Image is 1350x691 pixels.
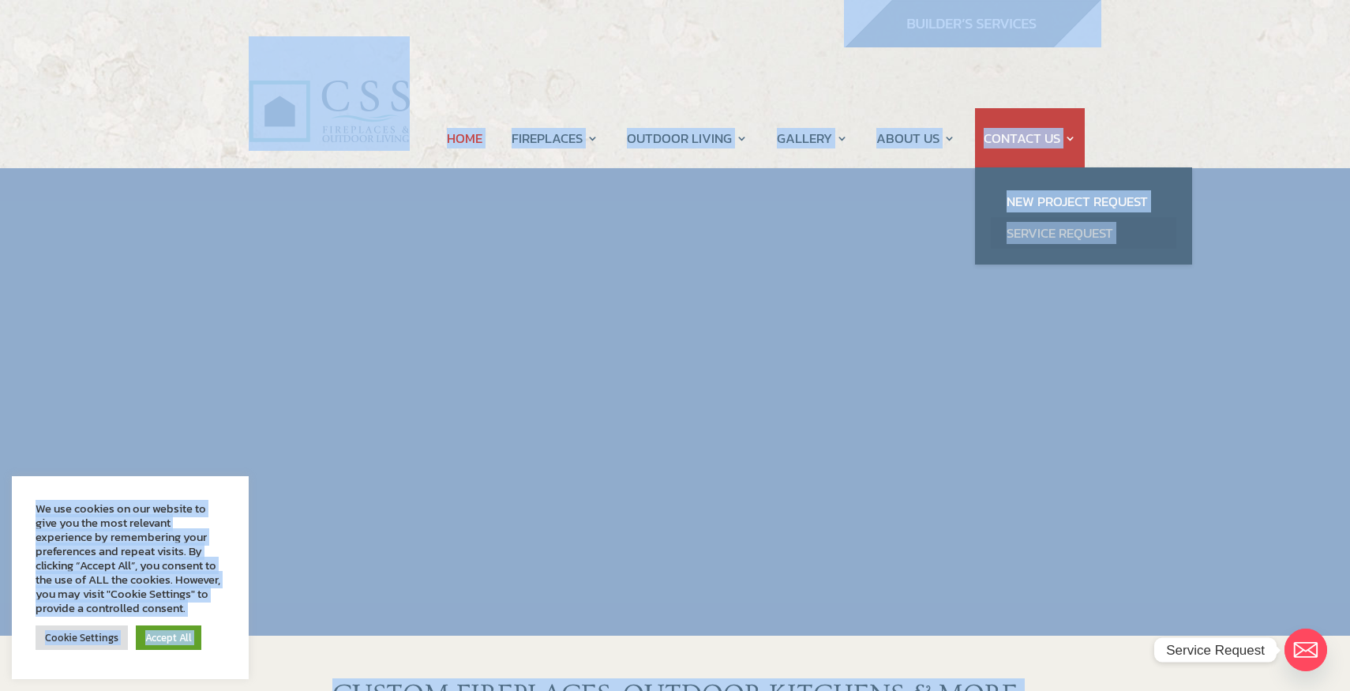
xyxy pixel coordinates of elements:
[777,108,848,168] a: GALLERY
[249,36,410,151] img: CSS Fireplaces & Outdoor Living (Formerly Construction Solutions & Supply)- Jacksonville Ormond B...
[984,108,1076,168] a: CONTACT US
[1284,629,1327,671] a: Email
[627,108,748,168] a: OUTDOOR LIVING
[512,108,598,168] a: FIREPLACES
[36,501,225,615] div: We use cookies on our website to give you the most relevant experience by remembering your prefer...
[876,108,955,168] a: ABOUT US
[136,625,201,650] a: Accept All
[991,186,1176,217] a: New Project Request
[447,108,482,168] a: HOME
[991,217,1176,249] a: Service Request
[36,625,128,650] a: Cookie Settings
[844,32,1101,53] a: builder services construction supply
